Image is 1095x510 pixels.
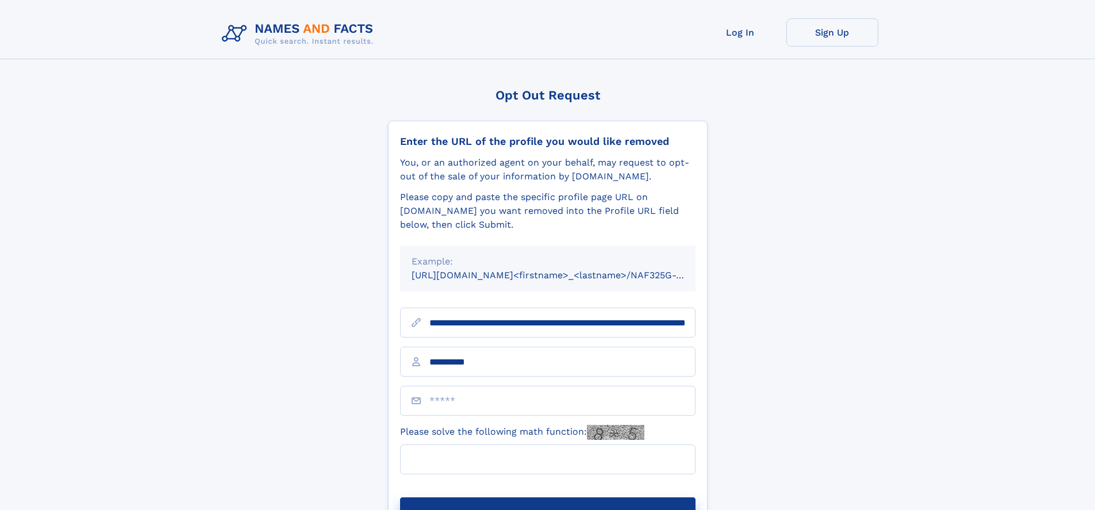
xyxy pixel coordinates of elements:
div: Enter the URL of the profile you would like removed [400,135,696,148]
div: Example: [412,255,684,269]
a: Log In [694,18,786,47]
label: Please solve the following math function: [400,425,644,440]
div: Please copy and paste the specific profile page URL on [DOMAIN_NAME] you want removed into the Pr... [400,190,696,232]
a: Sign Up [786,18,878,47]
small: [URL][DOMAIN_NAME]<firstname>_<lastname>/NAF325G-xxxxxxxx [412,270,717,281]
div: Opt Out Request [388,88,708,102]
div: You, or an authorized agent on your behalf, may request to opt-out of the sale of your informatio... [400,156,696,183]
img: Logo Names and Facts [217,18,383,49]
